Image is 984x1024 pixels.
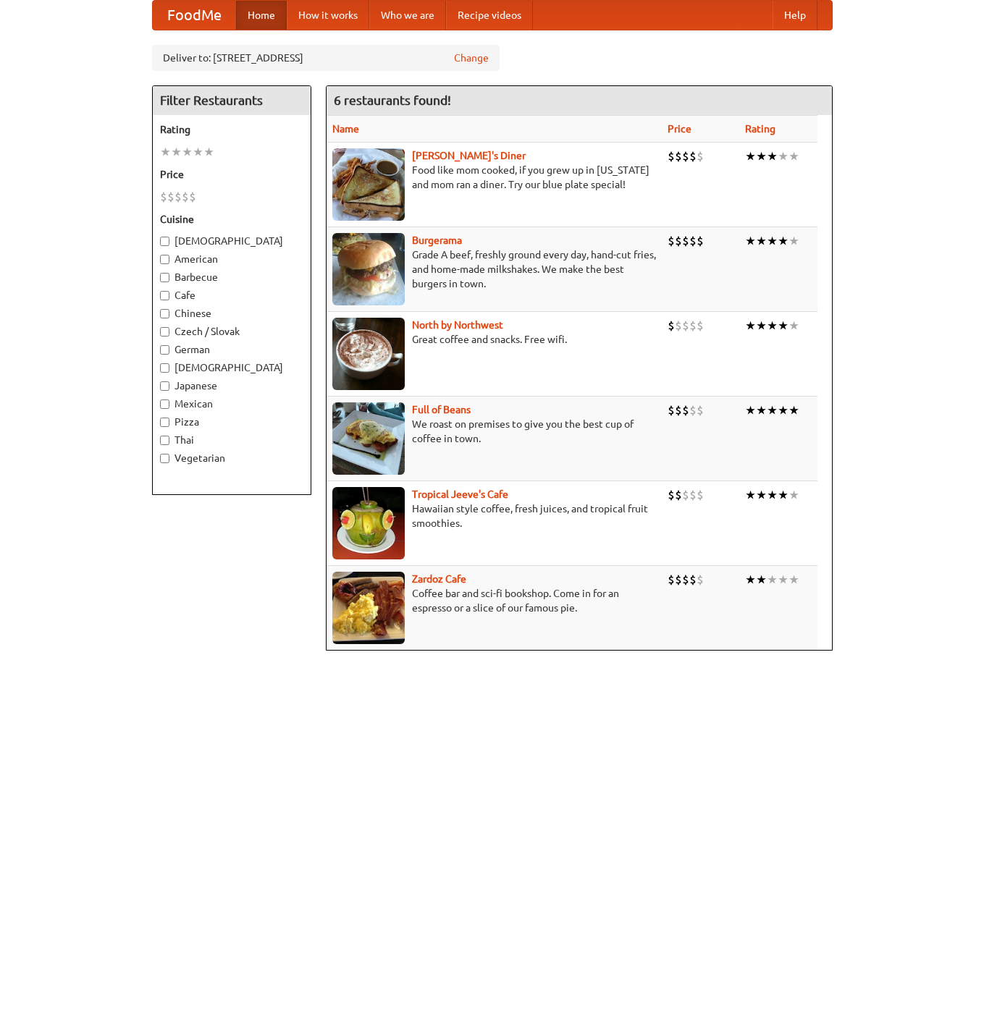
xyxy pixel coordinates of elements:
[689,572,697,588] li: $
[153,1,236,30] a: FoodMe
[767,318,778,334] li: ★
[332,417,656,446] p: We roast on premises to give you the best cup of coffee in town.
[697,233,704,249] li: $
[152,45,500,71] div: Deliver to: [STREET_ADDRESS]
[745,148,756,164] li: ★
[160,144,171,160] li: ★
[160,345,169,355] input: German
[682,487,689,503] li: $
[773,1,817,30] a: Help
[332,502,656,530] p: Hawaiian style coffee, fresh juices, and tropical fruit smoothies.
[745,318,756,334] li: ★
[332,247,656,291] p: Grade A beef, freshly ground every day, hand-cut fries, and home-made milkshakes. We make the bes...
[203,144,214,160] li: ★
[160,363,169,373] input: [DEMOGRAPHIC_DATA]
[160,122,303,137] h5: Rating
[160,291,169,300] input: Cafe
[668,487,675,503] li: $
[160,327,169,337] input: Czech / Slovak
[236,1,287,30] a: Home
[668,572,675,588] li: $
[160,342,303,357] label: German
[689,148,697,164] li: $
[160,381,169,391] input: Japanese
[789,233,799,249] li: ★
[334,93,451,107] ng-pluralize: 6 restaurants found!
[182,144,193,160] li: ★
[160,360,303,375] label: [DEMOGRAPHIC_DATA]
[682,572,689,588] li: $
[689,233,697,249] li: $
[182,189,189,205] li: $
[412,573,466,585] a: Zardoz Cafe
[153,86,311,115] h4: Filter Restaurants
[682,148,689,164] li: $
[160,436,169,445] input: Thai
[174,189,182,205] li: $
[767,572,778,588] li: ★
[778,572,789,588] li: ★
[160,415,303,429] label: Pizza
[675,487,682,503] li: $
[756,487,767,503] li: ★
[745,233,756,249] li: ★
[675,318,682,334] li: $
[369,1,446,30] a: Who we are
[682,318,689,334] li: $
[446,1,533,30] a: Recipe videos
[745,487,756,503] li: ★
[160,324,303,339] label: Czech / Slovak
[160,255,169,264] input: American
[160,454,169,463] input: Vegetarian
[171,144,182,160] li: ★
[160,306,303,321] label: Chinese
[412,234,462,246] a: Burgerama
[160,234,303,248] label: [DEMOGRAPHIC_DATA]
[767,148,778,164] li: ★
[160,397,303,411] label: Mexican
[160,270,303,284] label: Barbecue
[160,309,169,318] input: Chinese
[697,402,704,418] li: $
[697,318,704,334] li: $
[160,288,303,302] label: Cafe
[697,487,704,503] li: $
[412,404,471,415] a: Full of Beans
[689,318,697,334] li: $
[412,488,508,500] a: Tropical Jeeve's Cafe
[332,487,405,559] img: jeeves.jpg
[412,150,526,161] a: [PERSON_NAME]'s Diner
[756,572,767,588] li: ★
[160,378,303,393] label: Japanese
[160,212,303,227] h5: Cuisine
[778,318,789,334] li: ★
[668,318,675,334] li: $
[789,318,799,334] li: ★
[668,148,675,164] li: $
[160,189,167,205] li: $
[789,148,799,164] li: ★
[789,487,799,503] li: ★
[193,144,203,160] li: ★
[287,1,369,30] a: How it works
[412,319,503,331] b: North by Northwest
[160,237,169,246] input: [DEMOGRAPHIC_DATA]
[332,402,405,475] img: beans.jpg
[756,148,767,164] li: ★
[160,252,303,266] label: American
[745,402,756,418] li: ★
[332,572,405,644] img: zardoz.jpg
[160,433,303,447] label: Thai
[767,487,778,503] li: ★
[745,572,756,588] li: ★
[332,318,405,390] img: north.jpg
[668,123,691,135] a: Price
[160,451,303,465] label: Vegetarian
[682,402,689,418] li: $
[668,233,675,249] li: $
[697,148,704,164] li: $
[789,572,799,588] li: ★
